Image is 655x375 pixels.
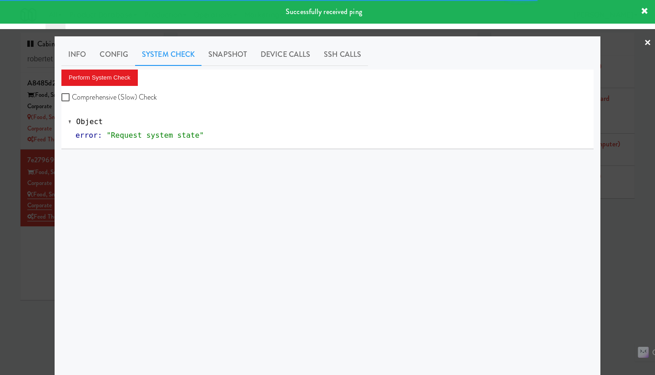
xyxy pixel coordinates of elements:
[61,90,157,104] label: Comprehensive (Slow) Check
[202,43,254,66] a: Snapshot
[76,117,103,126] span: Object
[61,94,72,101] input: Comprehensive (Slow) Check
[135,43,202,66] a: System Check
[76,131,98,140] span: error
[61,43,93,66] a: Info
[317,43,368,66] a: SSH Calls
[254,43,317,66] a: Device Calls
[61,70,138,86] button: Perform System Check
[93,43,135,66] a: Config
[106,131,204,140] span: "Request system state"
[644,29,651,57] a: ×
[98,131,102,140] span: :
[286,6,362,17] span: Successfully received ping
